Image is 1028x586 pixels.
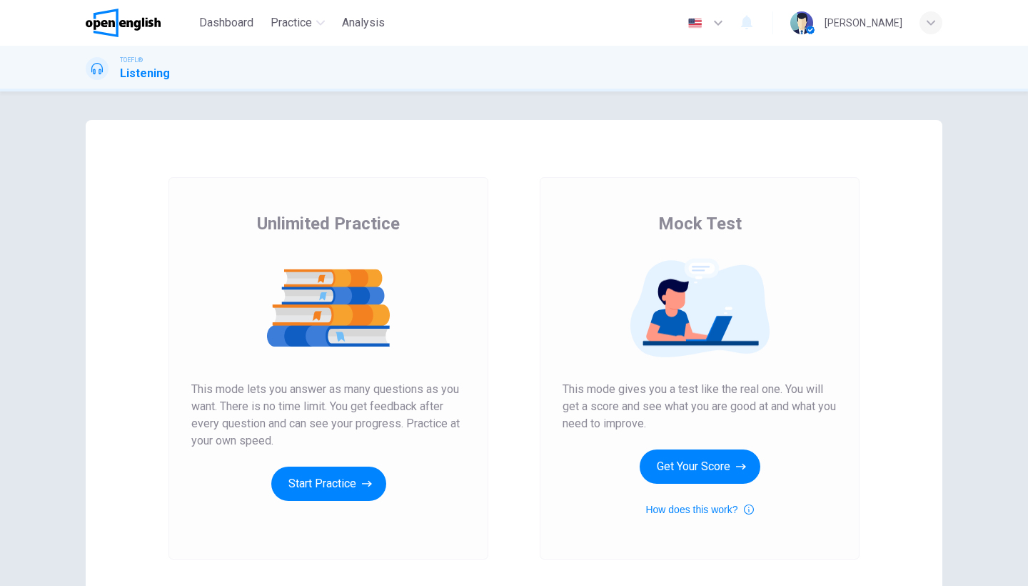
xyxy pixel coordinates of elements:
[563,381,837,432] span: This mode gives you a test like the real one. You will get a score and see what you are good at a...
[191,381,465,450] span: This mode lets you answer as many questions as you want. There is no time limit. You get feedback...
[342,14,385,31] span: Analysis
[658,212,742,235] span: Mock Test
[336,10,390,36] button: Analysis
[120,65,170,82] h1: Listening
[640,450,760,484] button: Get Your Score
[120,55,143,65] span: TOEFL®
[199,14,253,31] span: Dashboard
[86,9,161,37] img: OpenEnglish logo
[645,501,753,518] button: How does this work?
[257,212,400,235] span: Unlimited Practice
[686,18,704,29] img: en
[193,10,259,36] button: Dashboard
[825,14,902,31] div: [PERSON_NAME]
[265,10,331,36] button: Practice
[271,467,386,501] button: Start Practice
[86,9,193,37] a: OpenEnglish logo
[271,14,312,31] span: Practice
[790,11,813,34] img: Profile picture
